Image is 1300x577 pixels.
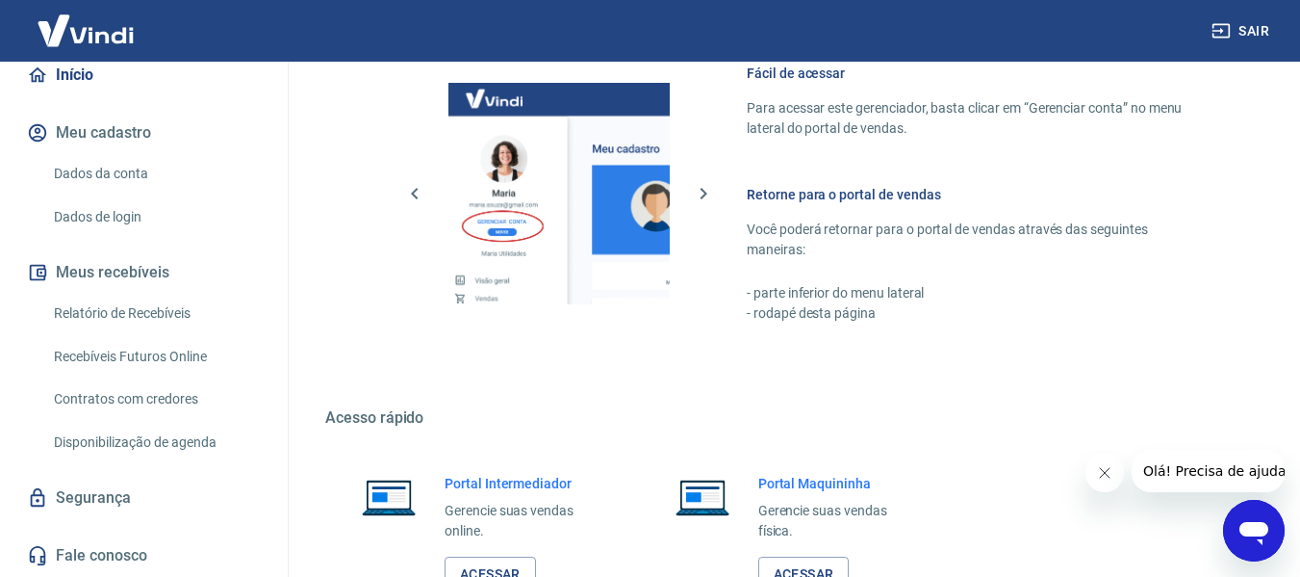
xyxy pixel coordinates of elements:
button: Sair [1208,13,1277,49]
a: Dados da conta [46,154,265,194]
h6: Portal Maquininha [758,474,918,493]
p: Gerencie suas vendas física. [758,501,918,541]
a: Dados de login [46,197,265,237]
a: Fale conosco [23,535,265,577]
img: Imagem da dashboard mostrando o botão de gerenciar conta na sidebar no lado esquerdo [448,83,670,304]
a: Segurança [23,477,265,519]
img: Imagem de um notebook aberto [662,474,743,520]
h5: Acesso rápido [325,408,1254,428]
button: Meus recebíveis [23,251,265,294]
span: Olá! Precisa de ajuda? [12,13,162,29]
h6: Portal Intermediador [445,474,604,493]
h6: Fácil de acessar [747,64,1208,83]
p: - rodapé desta página [747,303,1208,324]
iframe: Fechar mensagem [1085,454,1124,492]
iframe: Botão para abrir a janela de mensagens [1223,500,1285,562]
a: Relatório de Recebíveis [46,294,265,333]
h6: Retorne para o portal de vendas [747,185,1208,204]
p: Para acessar este gerenciador, basta clicar em “Gerenciar conta” no menu lateral do portal de ven... [747,98,1208,139]
p: Gerencie suas vendas online. [445,501,604,541]
p: - parte inferior do menu lateral [747,283,1208,303]
a: Recebíveis Futuros Online [46,337,265,377]
p: Você poderá retornar para o portal de vendas através das seguintes maneiras: [747,220,1208,260]
a: Contratos com credores [46,380,265,419]
img: Vindi [23,1,148,60]
button: Meu cadastro [23,112,265,154]
a: Início [23,54,265,96]
img: Imagem de um notebook aberto [348,474,429,520]
iframe: Mensagem da empresa [1132,450,1285,492]
a: Disponibilização de agenda [46,423,265,462]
